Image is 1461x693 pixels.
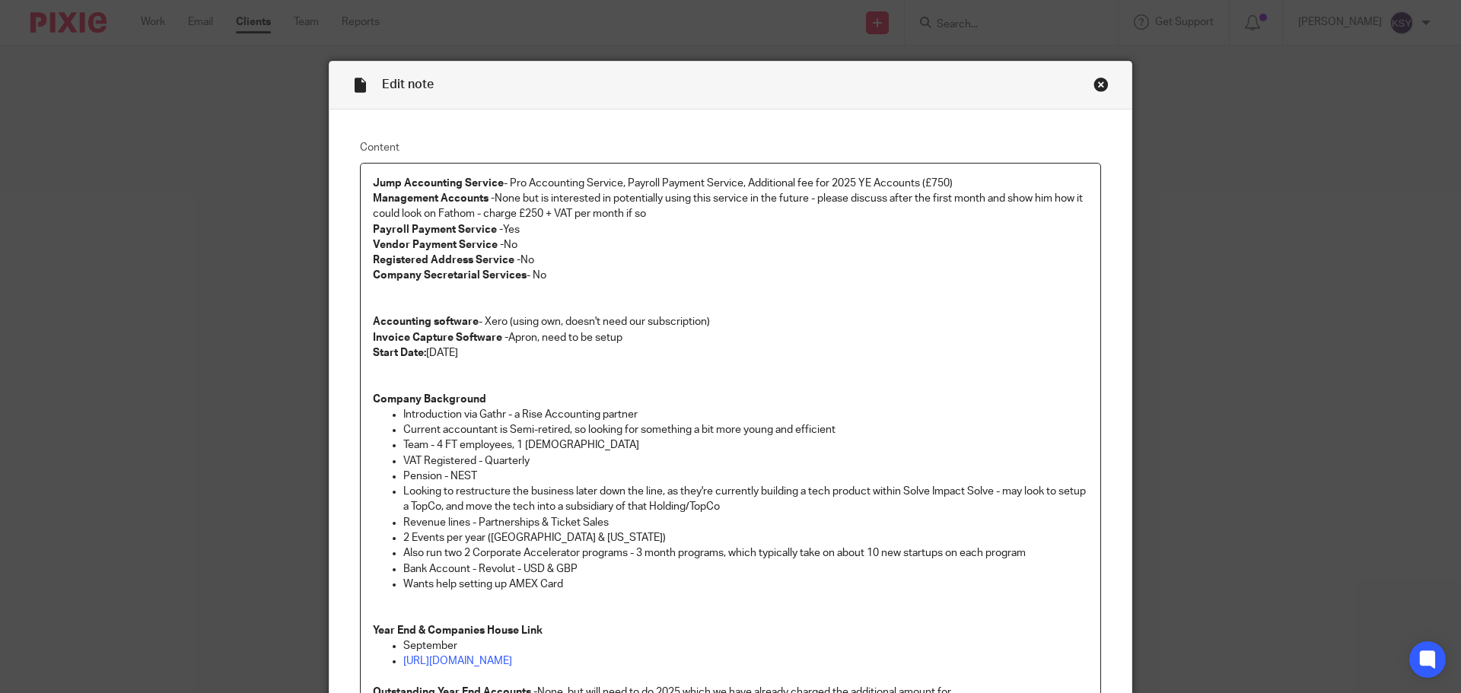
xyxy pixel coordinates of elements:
[360,140,1101,155] label: Content
[403,638,1088,653] p: September
[403,437,1088,453] p: Team - 4 FT employees, 1 [DEMOGRAPHIC_DATA]
[373,316,479,327] strong: Accounting software
[373,255,520,265] strong: Registered Address Service -
[373,178,504,189] strong: Jump Accounting Service
[403,561,1088,577] p: Bank Account - Revolut - USD & GBP
[403,453,1088,469] p: VAT Registered - Quarterly
[373,253,1088,268] p: No
[403,530,1088,545] p: 2 Events per year ([GEOGRAPHIC_DATA] & [US_STATE])
[373,193,495,204] strong: Management Accounts -
[403,545,1088,561] p: Also run two 2 Corporate Accelerator programs - 3 month programs, which typically take on about 1...
[403,577,1088,592] p: Wants help setting up AMEX Card
[373,268,1088,283] p: - No
[373,314,1088,345] p: - Xero (using own, doesn't need our subscription) Apron, need to be setup
[403,484,1088,515] p: Looking to restructure the business later down the line, as they're currently building a tech pro...
[373,176,1088,253] p: - Pro Accounting Service, Payroll Payment Service, Additional fee for 2025 YE Accounts (£750) Non...
[403,422,1088,437] p: Current accountant is Semi-retired, so looking for something a bit more young and efficient
[373,224,503,235] strong: Payroll Payment Service -
[373,625,543,636] strong: Year End & Companies House Link
[382,78,434,91] span: Edit note
[403,407,1088,422] p: Introduction via Gathr - a Rise Accounting partner
[373,240,504,250] strong: Vendor Payment Service -
[373,348,426,358] strong: Start Date:
[403,656,512,666] a: [URL][DOMAIN_NAME]
[373,345,1088,361] p: [DATE]
[403,469,1088,484] p: Pension - NEST
[1093,77,1109,92] div: Close this dialog window
[373,270,527,281] strong: Company Secretarial Services
[373,394,486,405] strong: Company Background
[373,332,508,343] strong: Invoice Capture Software -
[403,515,1088,530] p: Revenue lines - Partnerships & Ticket Sales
